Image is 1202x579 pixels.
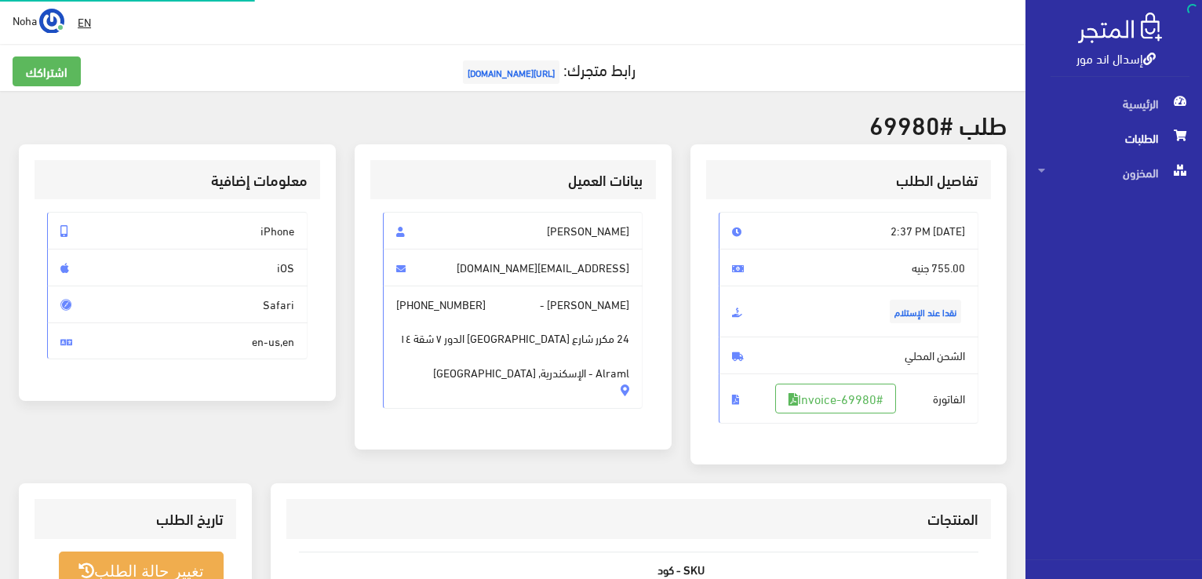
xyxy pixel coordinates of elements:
a: المخزون [1025,155,1202,190]
a: ... Noha [13,8,64,33]
span: [EMAIL_ADDRESS][DOMAIN_NAME] [383,249,643,286]
span: الرئيسية [1038,86,1189,121]
span: en-us,en [47,322,308,360]
a: اشتراكك [13,56,81,86]
h3: المنتجات [299,512,978,526]
span: الشحن المحلي [719,337,979,374]
img: ... [39,9,64,34]
span: نقدا عند الإستلام [890,300,961,323]
span: [DATE] 2:37 PM [719,212,979,249]
span: [PHONE_NUMBER] [396,296,486,313]
span: [URL][DOMAIN_NAME] [463,60,559,84]
span: 24 مكرر شارع [GEOGRAPHIC_DATA] الدور ٧ شقة ١٤ Alraml - الإسكندرية, [GEOGRAPHIC_DATA] [400,313,629,381]
span: 755.00 جنيه [719,249,979,286]
h3: تفاصيل الطلب [719,173,979,188]
span: الفاتورة [719,373,979,424]
img: . [1078,13,1162,43]
span: [PERSON_NAME] - [383,286,643,409]
a: إسدال اند مور [1076,46,1156,69]
h3: تاريخ الطلب [47,512,224,526]
span: Safari [47,286,308,323]
span: [PERSON_NAME] [383,212,643,249]
h2: طلب #69980 [19,110,1007,137]
span: Noha [13,10,37,30]
a: الرئيسية [1025,86,1202,121]
span: الطلبات [1038,121,1189,155]
a: EN [71,8,97,36]
h3: بيانات العميل [383,173,643,188]
h3: معلومات إضافية [47,173,308,188]
span: المخزون [1038,155,1189,190]
span: iPhone [47,212,308,249]
u: EN [78,12,91,31]
span: iOS [47,249,308,286]
a: الطلبات [1025,121,1202,155]
a: رابط متجرك:[URL][DOMAIN_NAME] [459,54,636,83]
a: #Invoice-69980 [775,384,896,413]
